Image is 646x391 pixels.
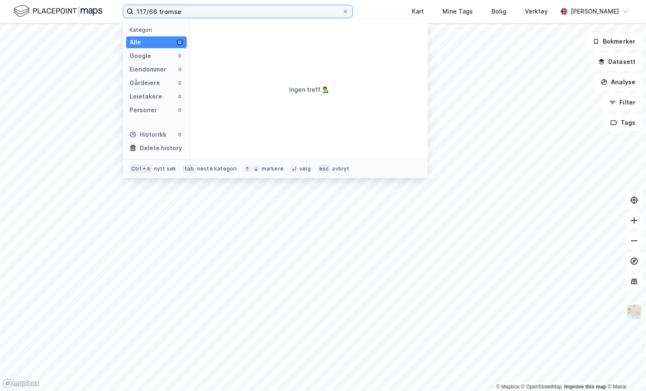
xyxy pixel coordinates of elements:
[564,384,606,390] a: Improve this map
[491,6,506,17] div: Bolig
[177,66,183,73] div: 0
[130,105,157,115] div: Personer
[177,131,183,138] div: 0
[177,39,183,46] div: 0
[299,165,311,172] div: velg
[603,114,643,131] button: Tags
[289,85,329,95] div: Ingen treff 💁‍♂️
[130,165,152,173] div: Ctrl + k
[130,27,187,33] div: Kategori
[332,165,349,172] div: avbryt
[133,5,342,18] input: Søk på adresse, matrikkel, gårdeiere, leietakere eller personer
[130,51,151,61] div: Google
[496,384,519,390] a: Mapbox
[130,91,162,102] div: Leietakere
[602,94,643,111] button: Filter
[604,350,646,391] div: Kontrollprogram for chat
[130,129,166,140] div: Historikk
[140,143,182,153] div: Delete history
[177,107,183,113] div: 0
[521,384,562,390] a: OpenStreetMap
[183,165,196,173] div: tab
[130,78,160,88] div: Gårdeiere
[177,52,183,59] div: 0
[594,74,643,91] button: Analyse
[177,93,183,100] div: 0
[197,165,237,172] div: neste kategori
[604,350,646,391] iframe: Chat Widget
[3,379,40,388] a: Mapbox homepage
[442,6,473,17] div: Mine Tags
[130,37,141,47] div: Alle
[177,80,183,86] div: 0
[571,6,619,17] div: [PERSON_NAME]
[154,165,177,172] div: nytt søk
[262,165,284,172] div: markere
[585,33,643,50] button: Bokmerker
[412,6,424,17] div: Kart
[591,53,643,70] button: Datasett
[130,64,166,74] div: Eiendommer
[626,304,642,320] img: Z
[525,6,548,17] div: Verktøy
[317,165,331,173] div: esc
[14,4,102,19] img: logo.f888ab2527a4732fd821a326f86c7f29.svg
